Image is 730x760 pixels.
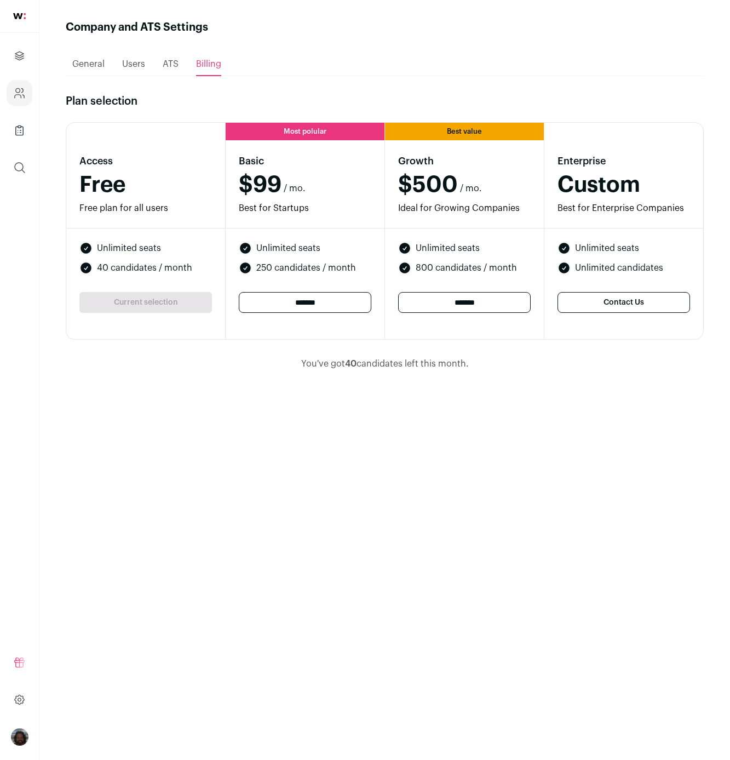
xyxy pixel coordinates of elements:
span: / mo. [460,182,482,195]
span: 40 [345,359,357,368]
a: Company and ATS Settings [7,80,32,106]
div: Best for Startups [239,202,371,215]
span: Unlimited seats [256,242,320,255]
span: Free [79,174,125,196]
h3: Growth [398,153,531,169]
span: $500 [398,175,458,195]
span: ATS [163,60,179,68]
span: Unlimited candidates [575,261,663,275]
span: $99 [239,175,281,195]
a: Company Lists [7,117,32,144]
h3: Enterprise [557,153,690,169]
button: Open dropdown [11,728,28,746]
h3: Access [79,153,212,169]
div: Most polular [226,123,384,140]
h2: Plan selection [66,94,704,109]
span: Custom [557,174,640,196]
span: / mo. [284,182,306,195]
span: Users [122,60,145,68]
div: Free plan for all users [79,202,212,215]
img: wellfound-shorthand-0d5821cbd27db2630d0214b213865d53afaa358527fdda9d0ea32b1df1b89c2c.svg [13,13,26,19]
span: Unlimited seats [97,242,161,255]
a: ATS [163,53,179,75]
div: Best value [385,123,544,140]
span: Unlimited seats [416,242,480,255]
div: Ideal for Growing Companies [398,202,531,215]
span: 800 candidates / month [416,261,517,275]
a: Contact Us [557,292,690,313]
span: Billing [196,60,221,68]
img: 7631782-medium_jpg [11,728,28,746]
span: 250 candidates / month [256,261,356,275]
div: Best for Enterprise Companies [557,202,690,215]
h1: Company and ATS Settings [66,20,208,35]
span: General [72,60,105,68]
span: Unlimited seats [575,242,639,255]
a: General [72,53,105,75]
h3: Basic [239,153,371,169]
a: Projects [7,43,32,69]
div: Current selection [79,292,212,313]
a: Users [122,53,145,75]
div: You've got candidates left this month. [66,357,704,370]
span: 40 candidates / month [97,261,192,275]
